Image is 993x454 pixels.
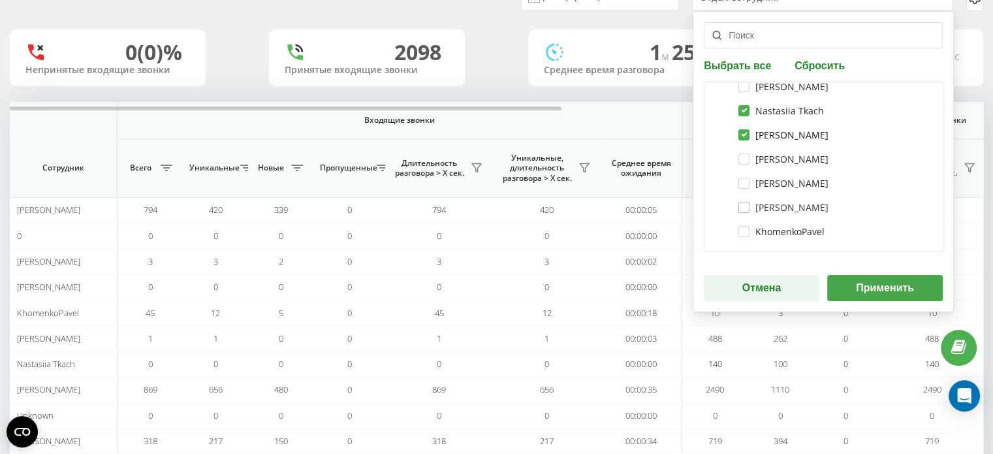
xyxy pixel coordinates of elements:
[432,435,446,447] span: 318
[211,307,220,319] span: 12
[347,383,352,395] span: 0
[320,163,373,173] span: Пропущенные
[843,332,848,344] span: 0
[347,332,352,344] span: 0
[544,255,549,267] span: 3
[347,230,352,242] span: 0
[843,383,848,395] span: 0
[601,377,682,402] td: 00:00:35
[17,307,79,319] span: KhomenkoPavel
[704,22,943,48] input: Поиск
[540,435,554,447] span: 217
[778,307,783,319] span: 3
[347,410,352,421] span: 0
[738,154,828,165] label: [PERSON_NAME]
[148,230,153,242] span: 0
[650,38,672,66] span: 1
[279,230,283,242] span: 0
[544,65,708,76] div: Среднее время разговора
[708,358,722,370] span: 140
[738,105,824,116] label: Nastasiia Tkach
[778,410,783,421] span: 0
[661,49,672,63] span: м
[708,332,722,344] span: 488
[827,275,943,301] button: Применить
[17,435,80,447] span: [PERSON_NAME]
[544,332,549,344] span: 1
[543,307,552,319] span: 12
[930,410,934,421] span: 0
[738,202,828,213] label: [PERSON_NAME]
[125,40,182,65] div: 0 (0)%
[949,380,980,412] div: Open Intercom Messenger
[148,410,153,421] span: 0
[774,358,787,370] span: 100
[689,163,721,173] span: Всего
[209,204,223,216] span: 420
[843,307,848,319] span: 0
[771,383,789,395] span: 1110
[279,332,283,344] span: 0
[209,383,223,395] span: 656
[925,358,939,370] span: 140
[708,435,722,447] span: 719
[672,38,701,66] span: 25
[601,300,682,325] td: 00:00:18
[392,158,467,178] span: Длительность разговора > Х сек.
[285,65,449,76] div: Принятые входящие звонки
[601,223,682,248] td: 00:00:00
[738,81,828,92] label: [PERSON_NAME]
[738,226,825,237] label: KhomenkoPavel
[213,230,218,242] span: 0
[347,435,352,447] span: 0
[17,230,22,242] span: 0
[432,204,446,216] span: 794
[124,163,157,173] span: Всего
[738,129,828,140] label: [PERSON_NAME]
[17,255,80,267] span: [PERSON_NAME]
[544,410,549,421] span: 0
[437,255,441,267] span: 3
[25,65,190,76] div: Непринятые входящие звонки
[17,332,80,344] span: [PERSON_NAME]
[925,332,939,344] span: 488
[499,153,575,184] span: Уникальные, длительность разговора > Х сек.
[148,332,153,344] span: 1
[791,59,849,71] button: Сбросить
[151,115,648,125] span: Входящие звонки
[540,204,554,216] span: 420
[279,410,283,421] span: 0
[925,435,939,447] span: 719
[17,383,80,395] span: [PERSON_NAME]
[394,40,441,65] div: 2098
[347,204,352,216] span: 0
[843,410,848,421] span: 0
[437,281,441,293] span: 0
[601,403,682,429] td: 00:00:00
[213,332,218,344] span: 1
[279,255,283,267] span: 2
[17,204,80,216] span: [PERSON_NAME]
[843,435,848,447] span: 0
[954,49,960,63] span: c
[347,255,352,267] span: 0
[144,204,157,216] span: 794
[713,410,717,421] span: 0
[274,204,288,216] span: 339
[274,383,288,395] span: 480
[148,358,153,370] span: 0
[213,255,218,267] span: 3
[17,410,54,421] span: Unknown
[432,383,446,395] span: 869
[704,275,819,301] button: Отмена
[347,307,352,319] span: 0
[435,307,444,319] span: 45
[347,358,352,370] span: 0
[17,358,75,370] span: Nastasiia Tkach
[209,435,223,447] span: 217
[21,163,106,173] span: Сотрудник
[148,255,153,267] span: 3
[704,59,775,71] button: Выбрать все
[544,281,549,293] span: 0
[144,383,157,395] span: 869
